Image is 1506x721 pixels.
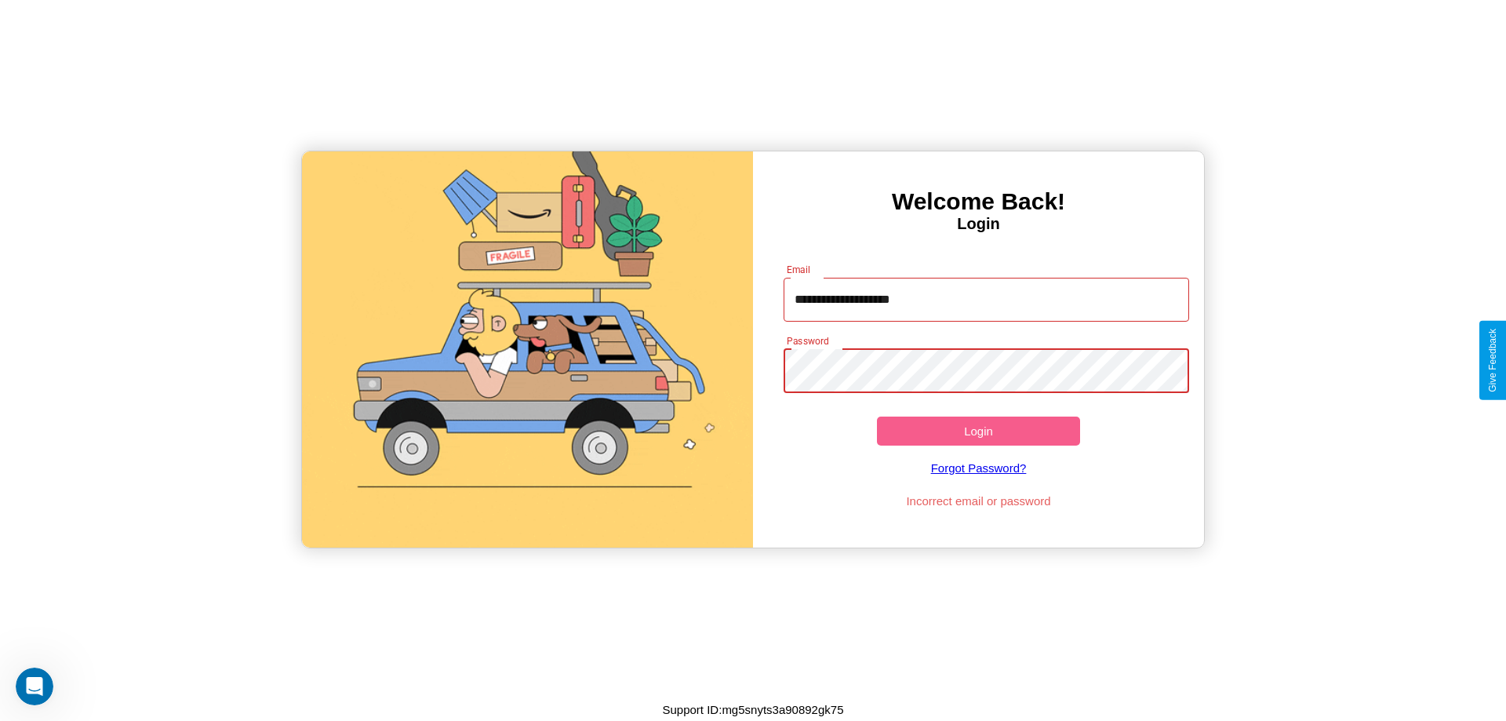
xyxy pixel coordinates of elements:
iframe: Intercom live chat [16,668,53,705]
button: Login [877,417,1080,446]
p: Support ID: mg5snyts3a90892gk75 [663,699,844,720]
img: gif [302,151,753,548]
h4: Login [753,215,1204,233]
h3: Welcome Back! [753,188,1204,215]
label: Password [787,334,828,348]
label: Email [787,263,811,276]
a: Forgot Password? [776,446,1182,490]
p: Incorrect email or password [776,490,1182,512]
div: Give Feedback [1487,329,1498,392]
